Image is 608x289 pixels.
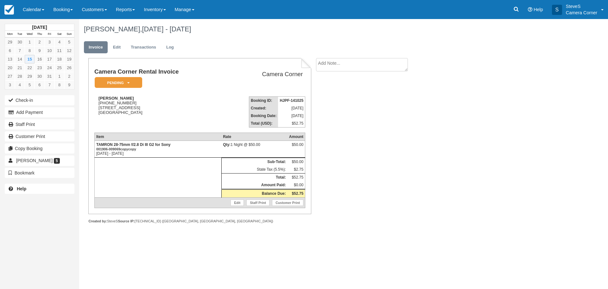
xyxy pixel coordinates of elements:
a: 1 [25,38,35,46]
th: Sub-Total: [221,158,288,166]
a: 26 [64,63,74,72]
a: 24 [45,63,54,72]
th: Booking ID: [249,97,278,105]
a: 2 [35,38,44,46]
th: Booking Date: [249,112,278,120]
td: 1 Night @ $50.00 [221,141,288,158]
a: Edit [108,41,125,54]
th: Total: [221,174,288,181]
th: Sat [54,31,64,38]
div: [PHONE_NUMBER] [STREET_ADDRESS] [GEOGRAPHIC_DATA] [94,96,221,123]
p: Camera Corner [566,10,597,16]
a: 1 [54,72,64,81]
span: [PERSON_NAME] [16,158,53,163]
td: $0.00 [288,181,305,189]
td: [DATE] [278,112,305,120]
div: S [552,5,562,15]
th: Mon [5,31,15,38]
th: Total (USD): [249,120,278,128]
a: 4 [54,38,64,46]
a: 7 [15,46,25,55]
i: Help [528,7,532,12]
a: 3 [5,81,15,89]
h1: [PERSON_NAME], [84,25,530,33]
a: 30 [15,38,25,46]
a: Log [161,41,179,54]
a: 6 [5,46,15,55]
a: 16 [35,55,44,63]
a: 5 [25,81,35,89]
a: 3 [45,38,54,46]
b: Help [17,186,26,191]
a: Help [5,184,74,194]
div: SteveS [TECHNICAL_ID] ([GEOGRAPHIC_DATA], [GEOGRAPHIC_DATA], [GEOGRAPHIC_DATA]) [88,219,311,224]
a: 27 [5,72,15,81]
div: $50.00 [289,142,303,152]
span: [DATE] - [DATE] [142,25,191,33]
a: 31 [45,72,54,81]
button: Check-in [5,95,74,105]
th: Amount Paid: [221,181,288,189]
button: Add Payment [5,107,74,117]
td: [DATE] [278,104,305,112]
th: Rate [221,133,288,141]
a: 17 [45,55,54,63]
a: 29 [5,38,15,46]
strong: TAMRON 28-75mm f/2.8 Di III G2 for Sony [96,142,171,151]
td: $50.00 [288,158,305,166]
th: Tue [15,31,25,38]
a: 15 [25,55,35,63]
span: 5 [54,158,60,164]
strong: HJPF-141025 [280,98,303,103]
a: Staff Print [5,119,74,129]
a: 8 [54,81,64,89]
th: Amount [288,133,305,141]
h1: Camera Corner Rental Invoice [94,69,221,75]
th: Item [94,133,221,141]
strong: [PERSON_NAME] [98,96,134,101]
a: Staff Print [246,200,269,206]
td: [DATE] - [DATE] [94,141,221,158]
h2: Camera Corner [223,71,303,78]
th: Thu [35,31,44,38]
a: 9 [35,46,44,55]
button: Copy Booking [5,143,74,154]
a: 18 [54,55,64,63]
a: 28 [15,72,25,81]
td: $52.75 [278,120,305,128]
a: 12 [64,46,74,55]
a: 10 [45,46,54,55]
em: Pending [95,77,142,88]
a: 13 [5,55,15,63]
a: Invoice [84,41,108,54]
a: 8 [25,46,35,55]
a: 23 [35,63,44,72]
a: 9 [64,81,74,89]
button: Bookmark [5,168,74,178]
th: Sun [64,31,74,38]
td: $52.75 [288,174,305,181]
th: Fri [45,31,54,38]
a: 25 [54,63,64,72]
a: 20 [5,63,15,72]
small: 001906-009069copycopy [96,147,136,151]
a: Customer Print [5,131,74,141]
a: 21 [15,63,25,72]
a: 22 [25,63,35,72]
td: $2.75 [288,166,305,174]
a: 4 [15,81,25,89]
a: 7 [45,81,54,89]
a: 19 [64,55,74,63]
th: Balance Due: [221,189,288,198]
a: 6 [35,81,44,89]
strong: Qty [223,142,231,147]
strong: Source IP: [118,219,135,223]
th: Wed [25,31,35,38]
img: checkfront-main-nav-mini-logo.png [4,5,14,15]
a: 14 [15,55,25,63]
p: SteveS [566,3,597,10]
th: Created: [249,104,278,112]
a: Edit [231,200,244,206]
strong: Created by: [88,219,107,223]
strong: [DATE] [32,25,47,30]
